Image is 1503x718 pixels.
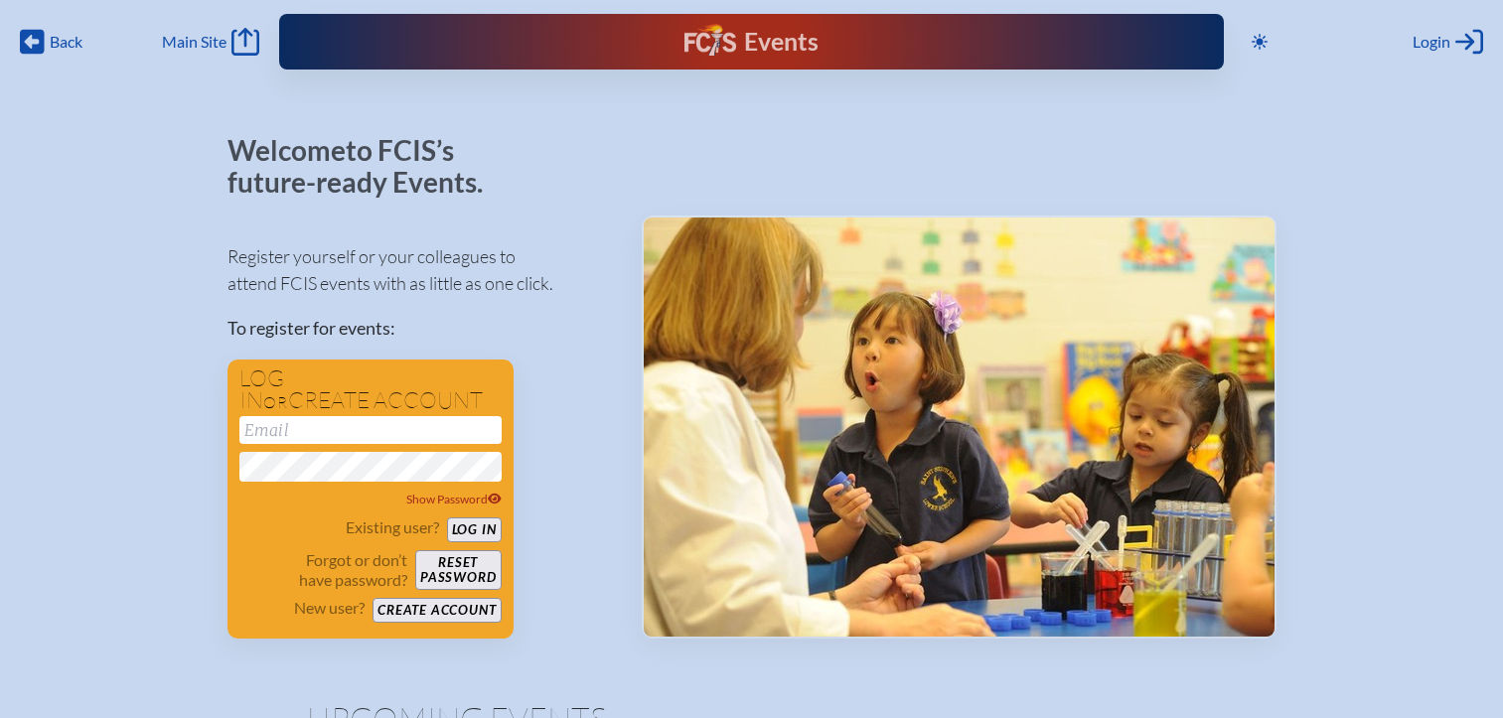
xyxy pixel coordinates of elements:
[1413,32,1450,52] span: Login
[415,550,501,590] button: Resetpassword
[227,315,610,342] p: To register for events:
[50,32,82,52] span: Back
[346,517,439,537] p: Existing user?
[239,416,502,444] input: Email
[239,550,408,590] p: Forgot or don’t have password?
[406,492,502,506] span: Show Password
[373,598,501,623] button: Create account
[227,243,610,297] p: Register yourself or your colleagues to attend FCIS events with as little as one click.
[644,217,1275,637] img: Events
[263,392,288,412] span: or
[547,24,956,60] div: FCIS Events — Future ready
[162,28,259,56] a: Main Site
[162,32,226,52] span: Main Site
[294,598,365,618] p: New user?
[447,517,502,542] button: Log in
[239,367,502,412] h1: Log in create account
[227,135,506,198] p: Welcome to FCIS’s future-ready Events.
